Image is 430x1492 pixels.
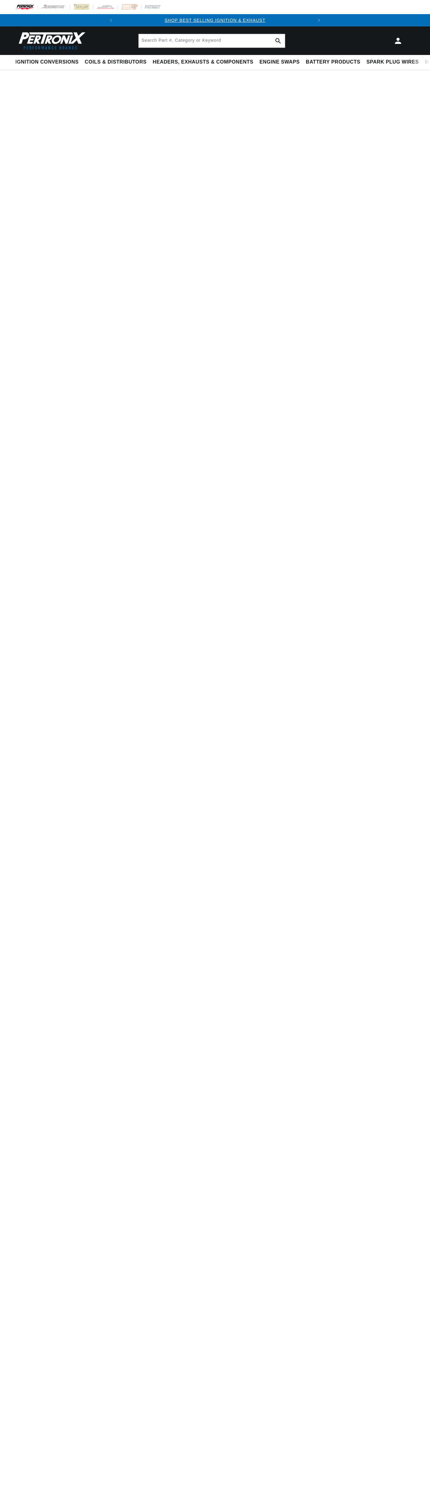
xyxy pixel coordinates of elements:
[366,59,419,65] span: Spark Plug Wires
[15,30,86,51] img: Pertronix
[259,59,300,65] span: Engine Swaps
[306,59,360,65] span: Battery Products
[256,55,303,69] summary: Engine Swaps
[303,55,363,69] summary: Battery Products
[139,34,285,48] input: Search Part #, Category or Keyword
[164,18,265,23] a: SHOP BEST SELLING IGNITION & EXHAUST
[105,14,117,26] button: Translation missing: en.sections.announcements.previous_announcement
[271,34,285,48] button: Search Part #, Category or Keyword
[363,55,422,69] summary: Spark Plug Wires
[15,59,79,65] span: Ignition Conversions
[117,17,313,24] div: Announcement
[153,59,253,65] span: Headers, Exhausts & Components
[85,59,147,65] span: Coils & Distributors
[82,55,150,69] summary: Coils & Distributors
[15,55,82,69] summary: Ignition Conversions
[150,55,256,69] summary: Headers, Exhausts & Components
[117,17,313,24] div: 1 of 2
[313,14,325,26] button: Translation missing: en.sections.announcements.next_announcement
